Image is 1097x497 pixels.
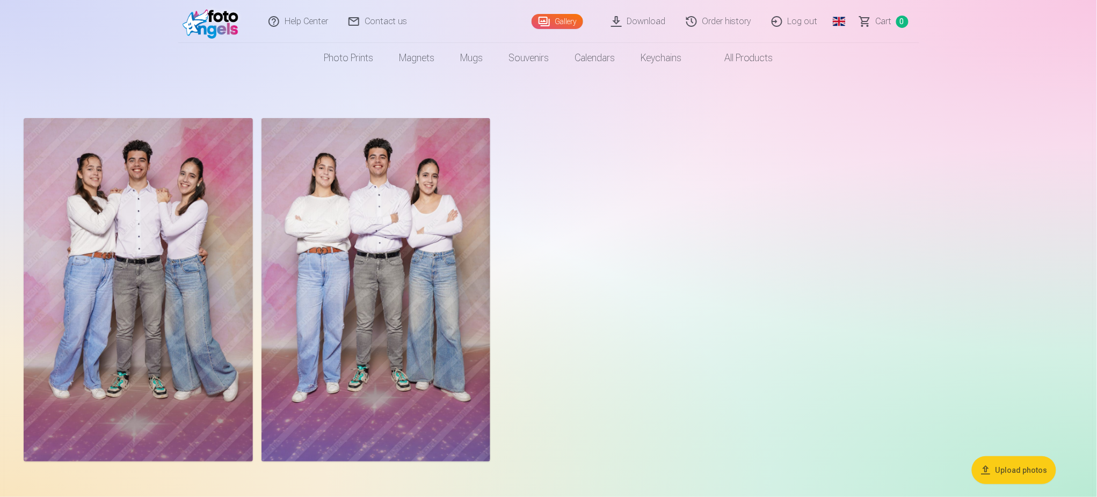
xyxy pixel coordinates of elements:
span: Сart [876,15,892,28]
a: Souvenirs [496,43,562,73]
button: Upload photos [972,456,1056,484]
img: /fa1 [183,4,244,39]
a: Keychains [628,43,694,73]
a: Calendars [562,43,628,73]
a: Gallery [532,14,583,29]
a: Magnets [386,43,447,73]
a: Mugs [447,43,496,73]
a: Photo prints [311,43,386,73]
a: All products [694,43,786,73]
span: 0 [896,16,909,28]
